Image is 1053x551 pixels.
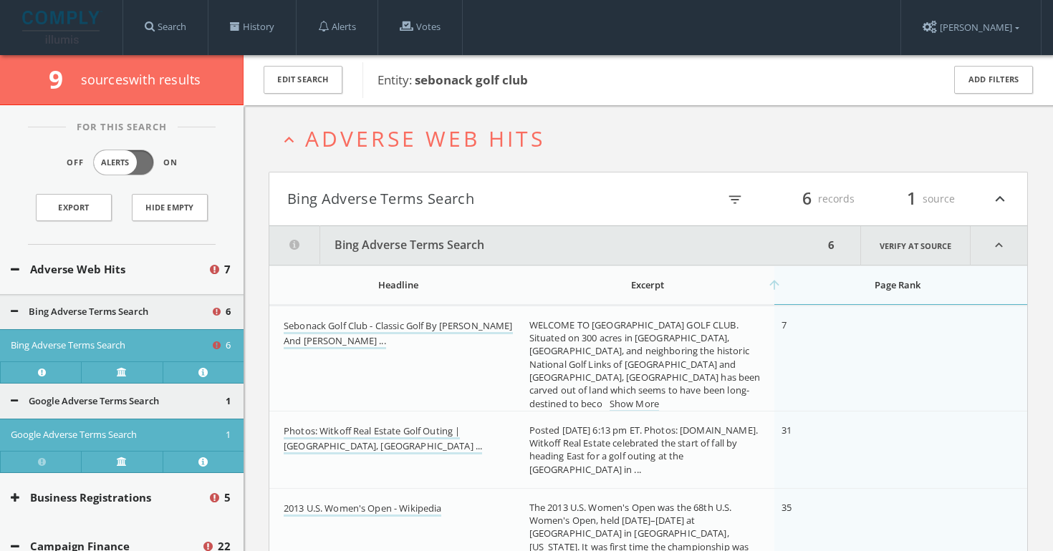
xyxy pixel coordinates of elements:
button: Google Adverse Terms Search [11,428,226,442]
i: expand_less [279,130,299,150]
span: Adverse Web Hits [305,124,545,153]
span: 1 [900,186,923,211]
b: sebonack golf club [415,72,528,88]
i: arrow_upward [767,278,782,292]
button: expand_lessAdverse Web Hits [279,127,1028,150]
span: Entity: [378,72,528,88]
i: expand_less [971,226,1027,265]
span: 7 [224,261,231,278]
button: Business Registrations [11,489,208,506]
button: Bing Adverse Terms Search [287,187,648,211]
i: expand_less [991,187,1009,211]
span: 1 [226,428,231,442]
a: Verify at source [81,361,162,383]
button: Adverse Web Hits [11,261,208,278]
span: 7 [782,318,787,331]
span: 35 [782,501,792,514]
button: Hide Empty [132,194,208,221]
button: Bing Adverse Terms Search [11,338,211,353]
img: illumis [22,11,102,44]
a: Photos: Witkoff Real Estate Golf Outing | [GEOGRAPHIC_DATA], [GEOGRAPHIC_DATA] ... [284,424,482,454]
a: Show More [610,397,659,412]
button: Google Adverse Terms Search [11,394,226,409]
a: 2013 U.S. Women's Open - Wikipedia [284,502,441,517]
a: Verify at source [860,226,971,265]
div: source [869,187,955,211]
span: 5 [224,489,231,506]
span: Posted [DATE] 6:13 pm ET. Photos: [DOMAIN_NAME]. Witkoff Real Estate celebrated the start of fall... [529,424,758,476]
div: Headline [284,278,514,291]
div: records [769,187,855,211]
span: For This Search [66,120,178,135]
span: 6 [796,186,818,211]
span: 6 [226,338,231,353]
div: Page Rank [782,278,1013,291]
span: source s with results [81,71,201,88]
span: On [163,157,178,169]
div: Excerpt [529,278,766,291]
button: Bing Adverse Terms Search [11,305,211,319]
a: Verify at source [81,451,162,472]
a: Export [36,194,112,221]
span: 31 [782,424,792,437]
span: WELCOME TO [GEOGRAPHIC_DATA] GOLF CLUB. Situated on 300 acres in [GEOGRAPHIC_DATA], [GEOGRAPHIC_D... [529,318,761,410]
span: 9 [49,62,75,96]
div: 6 [824,226,839,265]
span: 6 [226,305,231,319]
span: 1 [226,394,231,409]
button: Bing Adverse Terms Search [269,226,824,265]
span: Off [67,157,84,169]
button: Edit Search [264,66,342,94]
a: Sebonack Golf Club - Classic Golf By [PERSON_NAME] And [PERSON_NAME] ... [284,319,513,349]
button: Add Filters [954,66,1033,94]
i: filter_list [727,192,743,208]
